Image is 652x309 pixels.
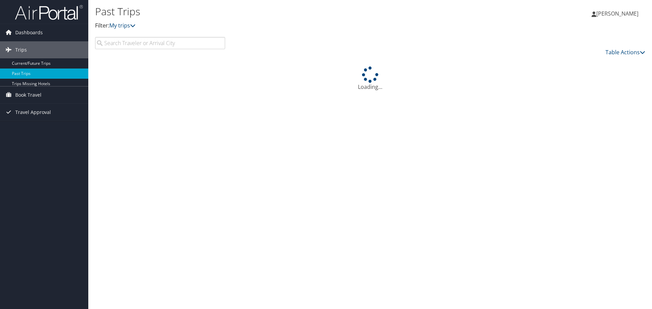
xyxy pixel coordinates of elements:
h1: Past Trips [95,4,462,19]
a: My trips [109,22,135,29]
div: Loading... [95,66,645,91]
img: airportal-logo.png [15,4,83,20]
span: Travel Approval [15,104,51,121]
span: [PERSON_NAME] [596,10,638,17]
span: Trips [15,41,27,58]
span: Dashboards [15,24,43,41]
input: Search Traveler or Arrival City [95,37,225,49]
a: [PERSON_NAME] [592,3,645,24]
a: Table Actions [605,49,645,56]
span: Book Travel [15,86,41,103]
p: Filter: [95,21,462,30]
